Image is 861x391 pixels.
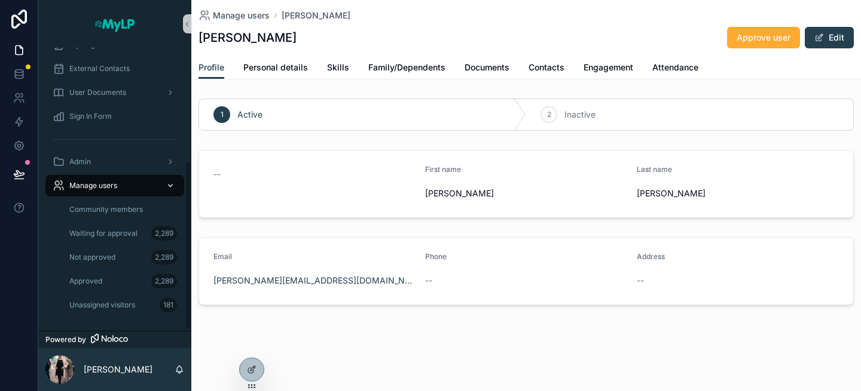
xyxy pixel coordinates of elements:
[45,106,184,127] a: Sign In Form
[564,109,596,121] span: Inactive
[45,151,184,173] a: Admin
[584,57,633,81] a: Engagement
[243,57,308,81] a: Personal details
[547,110,551,119] span: 2
[45,82,184,103] a: User Documents
[727,27,800,48] button: Approve user
[60,247,184,268] a: Not approved2,289
[213,10,270,21] span: Manage users
[529,57,564,81] a: Contacts
[160,298,177,312] div: 181
[45,335,86,344] span: Powered by
[637,275,644,287] span: --
[199,29,297,46] h1: [PERSON_NAME]
[637,165,672,174] span: Last name
[368,57,445,81] a: Family/Dependents
[69,300,135,310] span: Unassigned visitors
[637,252,665,261] span: Address
[60,223,184,244] a: Waiting for approval2,289
[69,229,138,238] span: Waiting for approval
[38,48,191,331] div: scrollable content
[327,61,349,73] span: Skills
[465,61,509,73] span: Documents
[94,14,136,33] img: App logo
[151,274,177,288] div: 2,289
[584,61,633,73] span: Engagement
[69,88,126,97] span: User Documents
[151,226,177,241] div: 2,289
[213,168,221,180] span: --
[69,112,112,121] span: Sign In Form
[69,276,102,286] span: Approved
[652,57,698,81] a: Attendance
[60,199,184,220] a: Community members
[84,364,152,375] p: [PERSON_NAME]
[69,205,143,214] span: Community members
[529,61,564,73] span: Contacts
[60,294,184,316] a: Unassigned visitors181
[368,61,445,73] span: Family/Dependents
[237,109,262,121] span: Active
[737,32,790,44] span: Approve user
[805,27,854,48] button: Edit
[327,57,349,81] a: Skills
[282,10,350,21] a: [PERSON_NAME]
[425,187,627,199] span: [PERSON_NAME]
[652,61,698,73] span: Attendance
[69,253,115,262] span: Not approved
[69,157,91,167] span: Admin
[425,275,432,287] span: --
[45,175,184,196] a: Manage users
[69,64,130,73] span: External Contacts
[69,181,117,190] span: Manage users
[199,61,224,73] span: Profile
[38,331,191,348] a: Powered by
[199,10,270,21] a: Manage users
[60,270,184,292] a: Approved2,289
[151,250,177,264] div: 2,289
[221,110,224,119] span: 1
[199,57,224,79] a: Profile
[213,252,232,261] span: Email
[243,61,308,73] span: Personal details
[425,165,461,174] span: First name
[637,187,839,199] span: [PERSON_NAME]
[425,252,447,261] span: Phone
[213,275,416,287] a: [PERSON_NAME][EMAIL_ADDRESS][DOMAIN_NAME]
[45,58,184,79] a: External Contacts
[465,57,509,81] a: Documents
